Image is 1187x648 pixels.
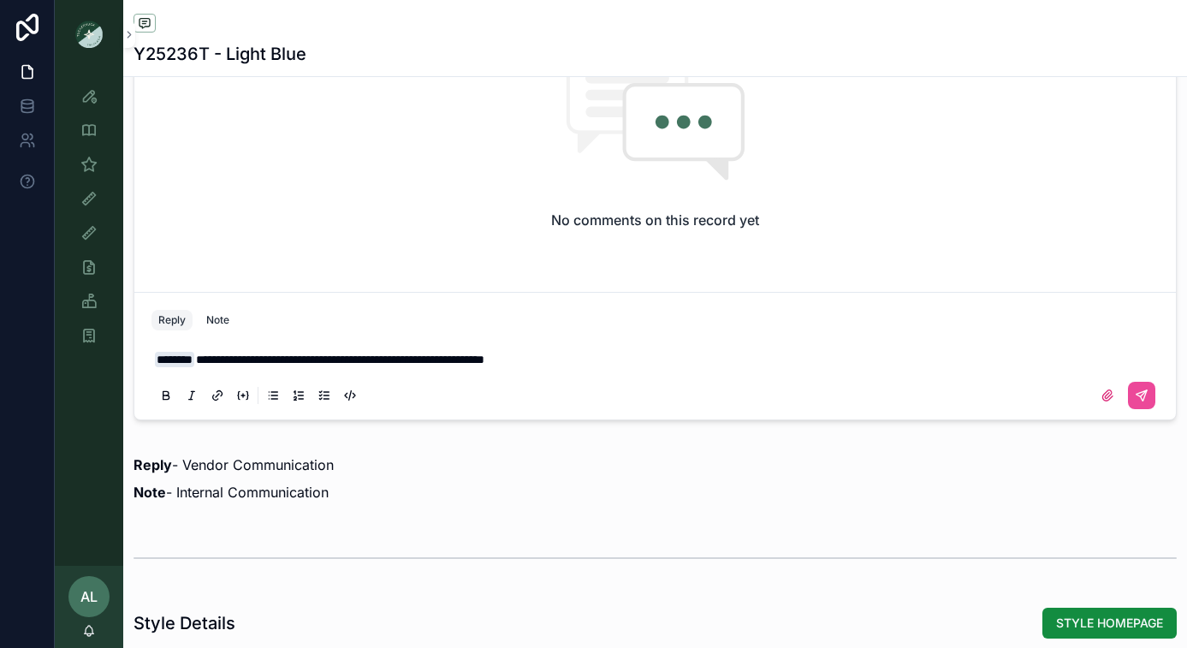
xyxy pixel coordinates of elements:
div: Note [206,313,229,327]
p: - Vendor Communication [134,455,1177,475]
button: STYLE HOMEPAGE [1042,608,1177,639]
h2: No comments on this record yet [551,210,759,230]
p: - Internal Communication [134,482,1177,502]
span: AL [80,586,98,607]
h1: Style Details [134,611,235,635]
span: STYLE HOMEPAGE [1056,615,1163,632]
div: scrollable content [55,68,123,373]
button: Note [199,310,236,330]
button: Reply [151,310,193,330]
h1: Y25236T - Light Blue [134,42,306,66]
strong: Note [134,484,166,501]
strong: Reply [134,456,172,473]
img: App logo [75,21,103,48]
